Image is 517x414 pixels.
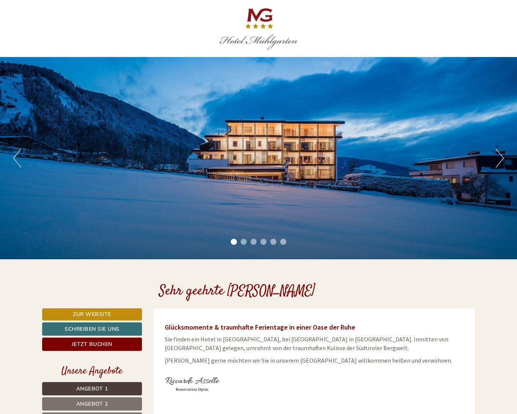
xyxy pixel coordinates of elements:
img: user-152.jpg [165,369,220,399]
span: Glücksmomente & traumhafte Ferientage in einer Oase der Ruhe [165,323,355,332]
button: Next [496,149,504,168]
button: Previous [13,149,21,168]
p: [PERSON_NAME] gerne möchten wir Sie in unserem [GEOGRAPHIC_DATA] willkommen heißen und verwöhnen. [165,356,464,365]
a: Jetzt buchen [42,338,142,351]
a: Zur Website [42,308,142,320]
div: Unsere Angebote [42,364,142,378]
span: Angebot 1 [76,385,108,392]
a: Schreiben Sie uns [42,322,142,336]
span: Sie finden ein Hotel in [GEOGRAPHIC_DATA], bei [GEOGRAPHIC_DATA] in [GEOGRAPHIC_DATA]. Inmitten v... [165,335,448,352]
h1: Sehr geehrte [PERSON_NAME] [159,284,315,299]
span: Angebot 2 [76,400,108,408]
